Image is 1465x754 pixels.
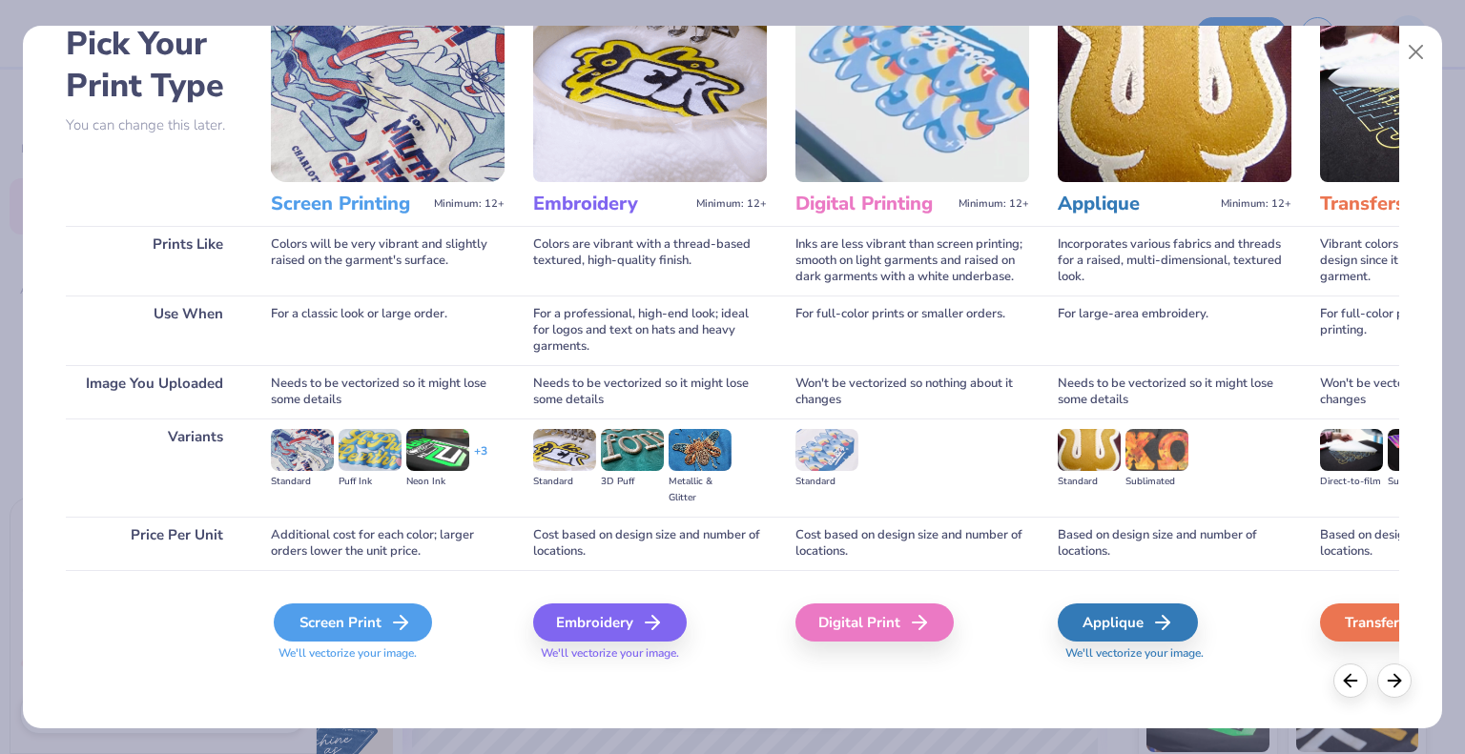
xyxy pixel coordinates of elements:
[533,645,767,662] span: We'll vectorize your image.
[66,226,242,295] div: Prints Like
[271,226,505,295] div: Colors will be very vibrant and slightly raised on the garment's surface.
[795,429,858,471] img: Standard
[533,365,767,418] div: Needs to be vectorized so it might lose some details
[274,603,432,642] div: Screen Print
[533,603,687,642] div: Embroidery
[1388,474,1451,490] div: Supacolor
[1058,429,1121,471] img: Standard
[1058,645,1291,662] span: We'll vectorize your image.
[271,517,505,570] div: Additional cost for each color; larger orders lower the unit price.
[669,429,732,471] img: Metallic & Glitter
[271,429,334,471] img: Standard
[533,429,596,471] img: Standard
[959,197,1029,211] span: Minimum: 12+
[1125,429,1188,471] img: Sublimated
[795,226,1029,295] div: Inks are less vibrant than screen printing; smooth on light garments and raised on dark garments ...
[1058,603,1198,642] div: Applique
[271,645,505,662] span: We'll vectorize your image.
[1320,603,1460,642] div: Transfers
[533,192,689,216] h3: Embroidery
[434,197,505,211] span: Minimum: 12+
[339,429,402,471] img: Puff Ink
[601,429,664,471] img: 3D Puff
[66,295,242,365] div: Use When
[1058,474,1121,490] div: Standard
[271,192,426,216] h3: Screen Printing
[669,474,732,506] div: Metallic & Glitter
[1058,192,1213,216] h3: Applique
[1058,295,1291,365] div: For large-area embroidery.
[533,517,767,570] div: Cost based on design size and number of locations.
[1058,517,1291,570] div: Based on design size and number of locations.
[1058,226,1291,295] div: Incorporates various fabrics and threads for a raised, multi-dimensional, textured look.
[271,365,505,418] div: Needs to be vectorized so it might lose some details
[795,517,1029,570] div: Cost based on design size and number of locations.
[1320,474,1383,490] div: Direct-to-film
[66,517,242,570] div: Price Per Unit
[339,474,402,490] div: Puff Ink
[533,474,596,490] div: Standard
[1388,429,1451,471] img: Supacolor
[474,443,487,476] div: + 3
[533,226,767,295] div: Colors are vibrant with a thread-based textured, high-quality finish.
[66,117,242,133] p: You can change this later.
[533,295,767,365] div: For a professional, high-end look; ideal for logos and text on hats and heavy garments.
[406,474,469,490] div: Neon Ink
[271,295,505,365] div: For a classic look or large order.
[66,23,242,107] h2: Pick Your Print Type
[1320,429,1383,471] img: Direct-to-film
[795,603,954,642] div: Digital Print
[601,474,664,490] div: 3D Puff
[795,474,858,490] div: Standard
[1058,365,1291,418] div: Needs to be vectorized so it might lose some details
[696,197,767,211] span: Minimum: 12+
[795,192,951,216] h3: Digital Printing
[66,418,242,517] div: Variants
[795,295,1029,365] div: For full-color prints or smaller orders.
[795,365,1029,418] div: Won't be vectorized so nothing about it changes
[271,474,334,490] div: Standard
[1125,474,1188,490] div: Sublimated
[406,429,469,471] img: Neon Ink
[1221,197,1291,211] span: Minimum: 12+
[66,365,242,418] div: Image You Uploaded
